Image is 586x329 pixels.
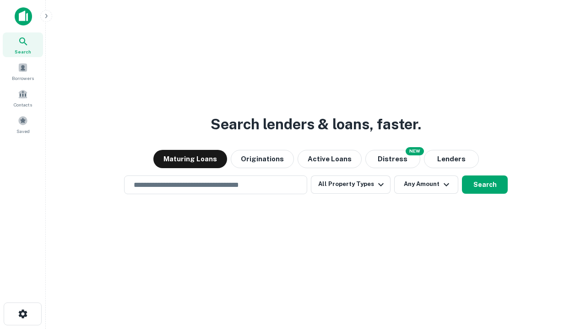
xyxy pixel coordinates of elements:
a: Contacts [3,85,43,110]
button: Active Loans [298,150,362,168]
button: Originations [231,150,294,168]
button: Search [462,175,508,194]
button: Lenders [424,150,479,168]
div: NEW [406,147,424,155]
iframe: Chat Widget [540,256,586,300]
a: Saved [3,112,43,137]
button: Any Amount [394,175,458,194]
img: capitalize-icon.png [15,7,32,26]
h3: Search lenders & loans, faster. [211,113,421,135]
span: Contacts [14,101,32,108]
span: Search [15,48,31,55]
span: Borrowers [12,74,34,82]
span: Saved [16,127,30,135]
a: Borrowers [3,59,43,84]
button: All Property Types [311,175,391,194]
button: Search distressed loans with lien and other non-mortgage details. [365,150,420,168]
a: Search [3,32,43,57]
button: Maturing Loans [153,150,227,168]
